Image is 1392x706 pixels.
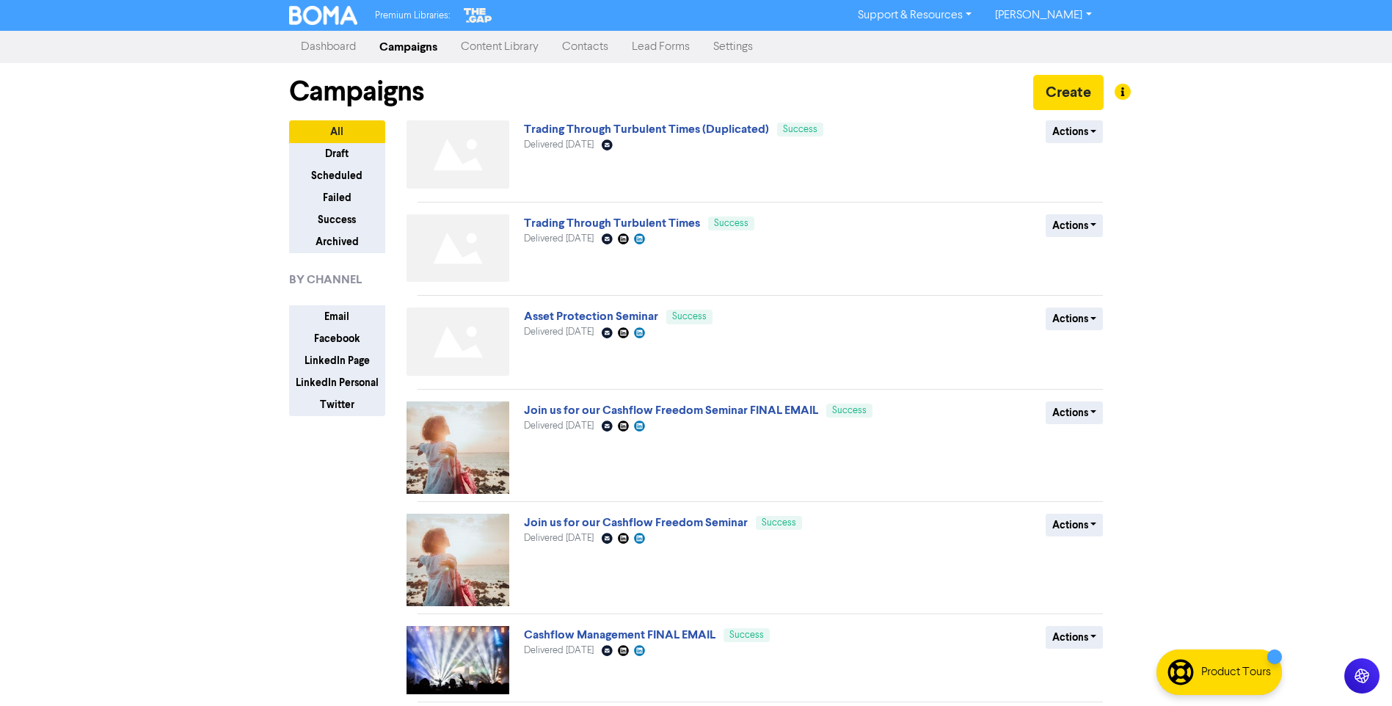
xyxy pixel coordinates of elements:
iframe: Chat Widget [1063,116,1392,706]
img: image_1721955199692.jpg [407,401,509,494]
img: The Gap [462,6,494,25]
a: Support & Resources [846,4,983,27]
button: Actions [1046,307,1104,330]
a: Campaigns [368,32,449,62]
img: image_1693257877241.jpg [407,626,509,694]
button: Draft [289,142,385,165]
a: Settings [702,32,765,62]
a: Trading Through Turbulent Times [524,216,700,230]
span: Delivered [DATE] [524,421,594,431]
a: Dashboard [289,32,368,62]
span: Success [672,312,707,321]
button: Actions [1046,120,1104,143]
button: Actions [1046,626,1104,649]
a: Trading Through Turbulent Times (Duplicated) [524,122,769,137]
img: Not found [407,120,509,189]
span: Delivered [DATE] [524,327,594,337]
button: Success [289,208,385,231]
a: Lead Forms [620,32,702,62]
button: Scheduled [289,164,385,187]
img: Not found [407,307,509,376]
h1: Campaigns [289,75,424,109]
button: Email [289,305,385,328]
button: LinkedIn Page [289,349,385,372]
span: Delivered [DATE] [524,234,594,244]
span: Success [714,219,748,228]
button: All [289,120,385,143]
button: Actions [1046,514,1104,536]
button: Create [1033,75,1104,110]
span: Delivered [DATE] [524,646,594,655]
button: Twitter [289,393,385,416]
button: Actions [1046,401,1104,424]
button: Failed [289,186,385,209]
button: Archived [289,230,385,253]
img: Not found [407,214,509,283]
img: image_1721955199692.jpg [407,514,509,606]
a: Join us for our Cashflow Freedom Seminar FINAL EMAIL [524,403,818,418]
a: Cashflow Management FINAL EMAIL [524,627,715,642]
a: Join us for our Cashflow Freedom Seminar [524,515,748,530]
span: Success [762,518,796,528]
span: BY CHANNEL [289,271,362,288]
button: Facebook [289,327,385,350]
a: Contacts [550,32,620,62]
img: BOMA Logo [289,6,358,25]
span: Success [729,630,764,640]
a: Content Library [449,32,550,62]
span: Delivered [DATE] [524,140,594,150]
a: Asset Protection Seminar [524,309,658,324]
span: Success [832,406,867,415]
button: Actions [1046,214,1104,237]
span: Delivered [DATE] [524,534,594,543]
a: [PERSON_NAME] [983,4,1103,27]
button: LinkedIn Personal [289,371,385,394]
span: Success [783,125,817,134]
span: Premium Libraries: [375,11,450,21]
